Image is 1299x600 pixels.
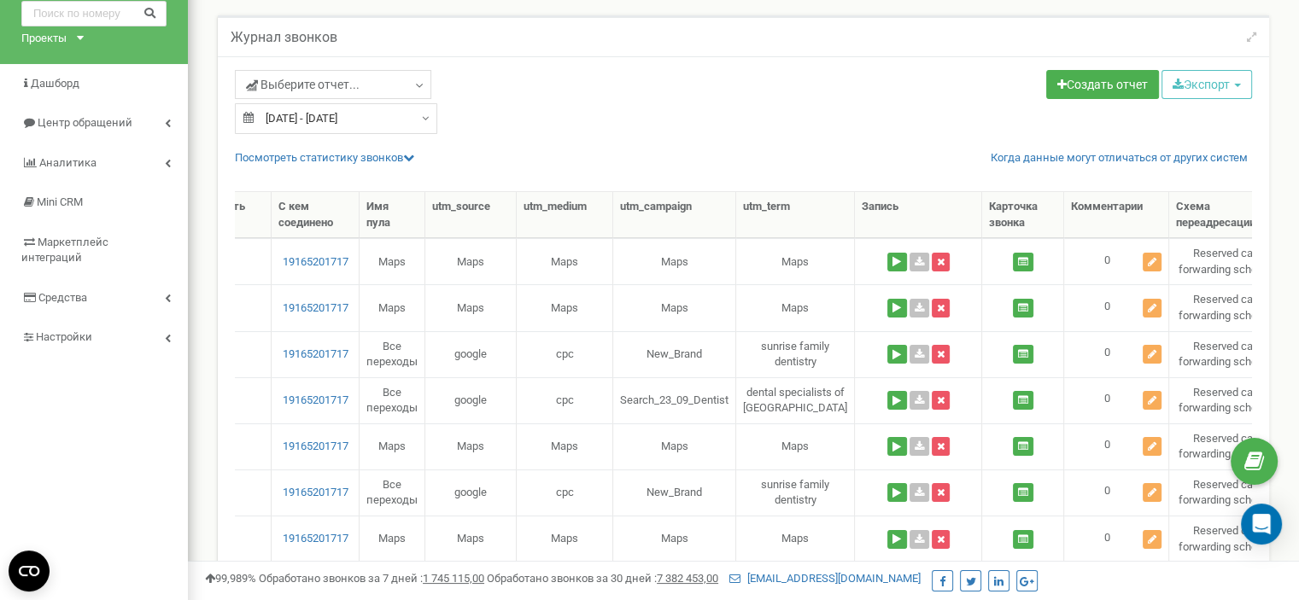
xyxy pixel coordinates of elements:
[517,377,613,423] td: cpc
[910,299,929,317] a: Скачать
[1046,70,1159,99] a: Создать отчет
[517,423,613,469] td: Maps
[1064,516,1169,562] td: 0
[991,150,1248,166] a: Когда данные могут отличаться от других систем
[360,238,425,284] td: Maps
[517,469,613,516] td: cpc
[657,572,718,585] u: 7 382 453,00
[932,483,950,502] button: Удалить запись
[278,439,352,455] a: 19165201717
[278,393,352,409] a: 19165201717
[613,516,736,562] td: Maps
[613,469,736,516] td: New_Brand
[9,550,50,591] button: Open CMP widget
[360,284,425,330] td: Maps
[425,377,517,423] td: google
[1064,423,1169,469] td: 0
[517,516,613,562] td: Maps
[613,377,736,423] td: Search_23_09_Dentist
[1169,192,1281,238] th: Схема переадресации
[425,516,517,562] td: Maps
[1064,238,1169,284] td: 0
[517,284,613,330] td: Maps
[278,347,352,363] a: 19165201717
[932,253,950,271] button: Удалить запись
[39,156,97,169] span: Аналитика
[1169,284,1281,330] td: Reserved call forwarding scheme
[360,469,425,516] td: Все переходы
[425,331,517,377] td: google
[613,284,736,330] td: Maps
[360,516,425,562] td: Maps
[910,391,929,410] a: Скачать
[736,469,855,516] td: sunrise family dentistry
[729,572,921,585] a: [EMAIL_ADDRESS][DOMAIN_NAME]
[1064,469,1169,516] td: 0
[982,192,1064,238] th: Карточка звонка
[517,331,613,377] td: cpc
[360,423,425,469] td: Maps
[231,30,337,45] h5: Журнал звонков
[932,437,950,456] button: Удалить запись
[205,572,256,585] span: 99,989%
[1064,192,1169,238] th: Комментарии
[21,31,67,47] div: Проекты
[487,572,718,585] span: Обработано звонков за 30 дней :
[278,300,352,317] a: 19165201717
[613,423,736,469] td: Maps
[932,391,950,410] button: Удалить запись
[272,192,360,238] th: С кем соединено
[425,192,517,238] th: utm_source
[278,254,352,271] a: 19165201717
[235,151,414,164] a: Посмотреть cтатистику звонков
[21,1,167,26] input: Поиск по номеру
[425,284,517,330] td: Maps
[360,377,425,423] td: Все переходы
[1169,516,1281,562] td: Reserved call forwarding scheme
[613,331,736,377] td: New_Brand
[246,76,360,93] span: Выберите отчет...
[423,572,484,585] u: 1 745 115,00
[910,530,929,549] a: Скачать
[425,238,517,284] td: Maps
[425,469,517,516] td: google
[736,238,855,284] td: Maps
[613,238,736,284] td: Maps
[932,299,950,317] button: Удалить запись
[736,192,855,238] th: utm_term
[360,331,425,377] td: Все переходы
[910,345,929,364] a: Скачать
[736,331,855,377] td: sunrise family dentistry
[1064,377,1169,423] td: 0
[736,377,855,423] td: dental specialists of [GEOGRAPHIC_DATA]
[278,485,352,501] a: 19165201717
[21,236,108,265] span: Маркетплейс интеграций
[235,70,431,99] a: Выберите отчет...
[37,195,83,208] span: Mini CRM
[1064,284,1169,330] td: 0
[259,572,484,585] span: Обработано звонков за 7 дней :
[932,530,950,549] button: Удалить запись
[1169,238,1281,284] td: Reserved call forwarding scheme
[517,192,613,238] th: utm_medium
[38,116,132,129] span: Центр обращений
[360,192,425,238] th: Имя пула
[278,531,352,547] a: 19165201717
[736,516,855,562] td: Maps
[38,291,87,304] span: Средства
[910,437,929,456] a: Скачать
[1169,423,1281,469] td: Reserved call forwarding scheme
[855,192,982,238] th: Запись
[932,345,950,364] button: Удалить запись
[36,330,92,343] span: Настройки
[736,284,855,330] td: Maps
[31,77,79,90] span: Дашборд
[736,423,855,469] td: Maps
[517,238,613,284] td: Maps
[1241,504,1282,545] div: Open Intercom Messenger
[910,483,929,502] a: Скачать
[910,253,929,271] a: Скачать
[1169,331,1281,377] td: Reserved call forwarding scheme
[1064,331,1169,377] td: 0
[425,423,517,469] td: Maps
